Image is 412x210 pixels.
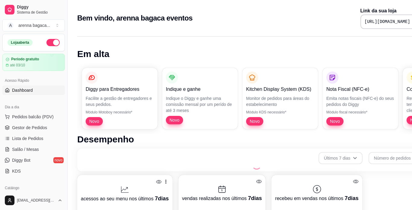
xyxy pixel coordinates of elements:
div: arenna bagaca ... [18,22,50,28]
span: Novo [87,118,102,124]
span: Novo [328,118,342,124]
a: Lista de Pedidos [2,134,65,143]
div: Dia a dia [2,102,65,112]
p: recebeu em vendas nos últimos [275,194,358,202]
button: Select a team [2,19,65,31]
p: Módulo Motoboy necessário* [86,110,154,115]
span: Sistema de Gestão [17,10,62,15]
span: 7 dias [248,195,262,201]
p: Diggy para Entregadores [86,86,154,93]
article: até 03/10 [10,63,25,68]
span: [EMAIL_ADDRESS][DOMAIN_NAME] [17,198,55,203]
a: KDS [2,166,65,176]
div: Loading [252,160,261,170]
a: DiggySistema de Gestão [2,2,65,17]
article: Período gratuito [11,57,39,62]
p: Kitchen Display System (KDS) [246,86,314,93]
button: [EMAIL_ADDRESS][DOMAIN_NAME] [2,193,65,208]
p: Monitor de pedidos para áreas do estabelecimento [246,95,314,107]
span: Lista de Pedidos [12,135,43,142]
div: Acesso Rápido [2,76,65,85]
button: Últimos 7 dias [319,152,363,164]
pre: [URL][DOMAIN_NAME] [365,19,410,25]
span: Gestor de Pedidos [12,125,47,131]
span: Diggy Bot [12,157,30,163]
button: Pedidos balcão (PDV) [2,112,65,122]
button: Kitchen Display System (KDS)Monitor de pedidos para áreas do estabelecimentoMódulo KDS necessário... [242,68,318,129]
p: Nota Fiscal (NFC-e) [326,86,395,93]
div: Loja aberta [8,39,33,46]
a: Dashboard [2,85,65,95]
p: Emita notas fiscais (NFC-e) do seus pedidos do Diggy [326,95,395,107]
p: Indique o Diggy e ganhe uma comissão mensal por um perído de até 3 meses [166,95,234,113]
a: Salão / Mesas [2,145,65,154]
a: Gestor de Pedidos [2,123,65,132]
span: 7 dias [155,196,169,202]
span: Novo [247,118,262,124]
a: Período gratuitoaté 03/10 [2,54,65,71]
span: A [8,22,14,28]
p: Facilite a gestão de entregadores e seus pedidos. [86,95,154,107]
span: Pedidos balcão (PDV) [12,114,54,120]
p: Módulo fiscal necessário* [326,110,395,115]
button: Alterar Status [46,39,60,46]
button: Indique e ganheIndique o Diggy e ganhe uma comissão mensal por um perído de até 3 mesesNovo [162,68,238,129]
p: Indique e ganhe [166,86,234,93]
span: KDS [12,168,21,174]
span: Novo [167,117,182,123]
button: Diggy para EntregadoresFacilite a gestão de entregadores e seus pedidos.Módulo Motoboy necessário... [82,68,157,129]
p: vendas realizadas nos últimos [182,194,262,202]
h2: Bem vindo, arenna bagaca eventos [77,13,192,23]
div: Catálogo [2,183,65,193]
p: acessos ao seu menu nos últimos [81,194,169,203]
a: Diggy Botnovo [2,155,65,165]
span: Salão / Mesas [12,146,39,152]
p: Módulo KDS necessário* [246,110,314,115]
button: Nota Fiscal (NFC-e)Emita notas fiscais (NFC-e) do seus pedidos do DiggyMódulo fiscal necessário*Novo [323,68,398,129]
span: Dashboard [12,87,33,93]
span: Diggy [17,5,62,10]
span: 7 dias [345,195,359,201]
